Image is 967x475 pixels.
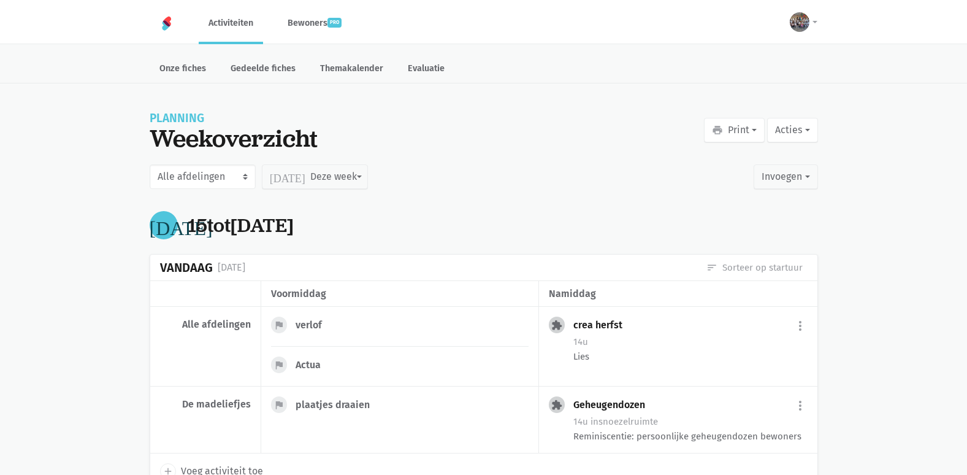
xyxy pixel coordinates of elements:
img: Home [159,16,174,31]
div: tot [188,214,294,237]
div: namiddag [549,286,807,302]
a: Sorteer op startuur [706,261,803,274]
i: flag [273,360,285,371]
i: extension [551,400,562,411]
button: Invoegen [754,164,817,189]
div: Vandaag [160,261,213,275]
i: flag [273,400,285,411]
div: crea herfst [573,319,632,331]
div: Actua [296,359,331,371]
i: print [712,125,723,136]
a: Themakalender [310,56,393,83]
i: [DATE] [150,215,213,235]
i: sort [706,262,717,273]
button: Acties [767,118,817,142]
span: pro [327,18,342,28]
span: 14u [573,336,588,347]
div: Alle afdelingen [160,319,251,331]
div: Geheugendozen [573,399,655,411]
div: verlof [296,319,332,331]
i: [DATE] [270,171,305,182]
button: Deze week [262,164,368,189]
span: 15 [188,212,207,238]
a: Evaluatie [398,56,454,83]
div: Weekoverzicht [150,124,318,152]
span: [DATE] [231,212,294,238]
div: plaatjes draaien [296,399,380,411]
div: Reminiscentie: persoonlijke geheugendozen bewoners [573,430,807,443]
div: Lies [573,350,807,363]
a: Gedeelde fiches [221,56,305,83]
a: Onze fiches [150,56,216,83]
a: Bewonerspro [278,2,351,44]
span: 14u [573,416,588,427]
a: Activiteiten [199,2,263,44]
button: Print [704,118,765,142]
div: De madeliefjes [160,398,251,411]
span: snoezelruimte [591,416,658,427]
div: Planning [150,113,318,124]
div: voormiddag [271,286,529,302]
i: flag [273,320,285,331]
i: extension [551,320,562,331]
span: in [591,416,598,427]
div: [DATE] [218,260,245,276]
